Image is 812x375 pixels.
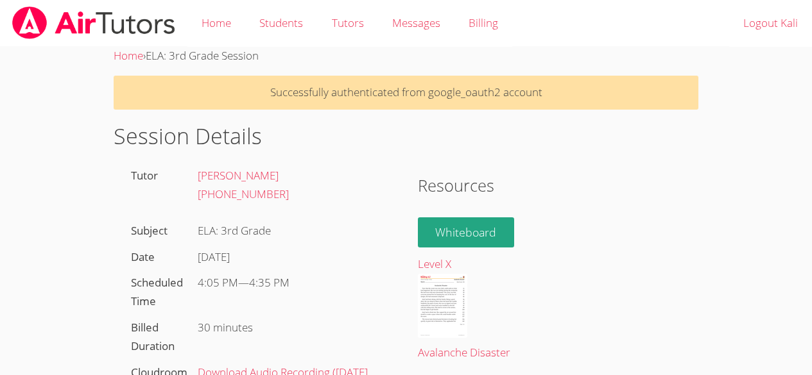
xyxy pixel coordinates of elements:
[131,249,155,264] label: Date
[392,15,440,30] span: Messages
[198,274,389,292] div: —
[418,255,687,362] a: Level XAvalanche Disaster
[418,173,687,197] h2: Resources
[198,248,389,267] div: [DATE]
[114,76,698,110] p: Successfully authenticated from google_oauth2 account
[198,275,238,290] span: 4:05 PM
[146,48,259,63] span: ELA: 3rd Grade Session
[418,217,515,247] a: Whiteboard
[418,274,467,338] img: Fluency_PP_X_avalanche_disaster.pdf
[131,275,183,308] label: Scheduled Time
[198,187,289,201] a: [PHONE_NUMBER]
[114,48,143,63] a: Home
[418,344,687,362] div: Avalanche Disaster
[418,255,687,274] div: Level X
[114,120,698,153] h1: Session Details
[193,315,394,341] div: 30 minutes
[198,168,279,183] a: [PERSON_NAME]
[131,168,158,183] label: Tutor
[11,6,177,39] img: airtutors_banner-c4298cdbf04f3fff15de1276eac7730deb9818008684d7c2e4769d2f7ddbe033.png
[131,320,175,353] label: Billed Duration
[193,218,394,244] div: ELA: 3rd Grade
[131,223,168,238] label: Subject
[114,47,698,65] div: ›
[249,275,289,290] span: 4:35 PM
